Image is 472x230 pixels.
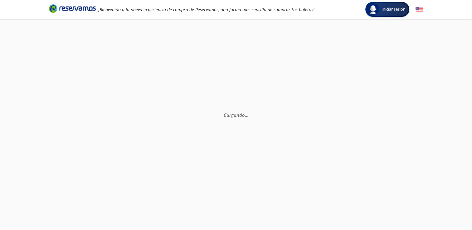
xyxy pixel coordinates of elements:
[49,4,96,13] i: Brand Logo
[246,112,247,118] span: .
[416,6,423,13] button: English
[223,112,248,118] em: Cargando
[98,7,314,12] em: ¡Bienvenido a la nueva experiencia de compra de Reservamos, una forma más sencilla de comprar tus...
[245,112,246,118] span: .
[49,4,96,15] a: Brand Logo
[247,112,248,118] span: .
[379,6,408,12] span: Iniciar sesión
